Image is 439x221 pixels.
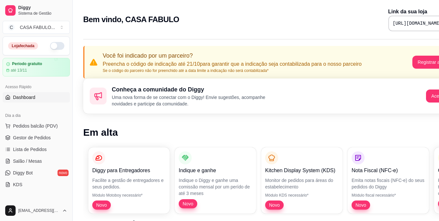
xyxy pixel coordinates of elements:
[18,5,67,11] span: Diggy
[92,167,166,174] p: Diggy para Entregadores
[3,168,70,178] a: Diggy Botnovo
[18,208,59,213] span: [EMAIL_ADDRESS][DOMAIN_NAME]
[103,68,362,73] p: Se o código do parceiro não for preenchido até a data limite a indicação não será contabilizada*
[13,181,22,188] span: KDS
[3,121,70,131] button: Pedidos balcão (PDV)
[94,202,110,208] span: Novo
[92,177,166,190] p: Facilite a gestão de entregadores e seus pedidos.
[3,82,70,92] div: Acesso Rápido
[20,24,55,31] div: CASA FABULO ...
[265,193,339,198] p: Módulo KDS necessário*
[13,134,51,141] span: Gestor de Pedidos
[3,179,70,190] a: KDS
[261,147,342,214] button: Kitchen Display System (KDS)Monitor de pedidos para áreas do estabelecimentoMódulo KDS necessário...
[179,177,252,197] p: Indique o Diggy e ganhe uma comissão mensal por um perído de até 3 meses
[353,202,369,208] span: Novo
[103,51,362,60] p: Você foi indicado por um parceiro?
[352,167,425,174] p: Nota Fiscal (NFC-e)
[8,42,38,49] div: Loja fechada
[265,177,339,190] p: Monitor de pedidos para áreas do estabelecimento
[88,147,170,214] button: Diggy para EntregadoresFacilite a gestão de entregadores e seus pedidos.Módulo Motoboy necessário...
[3,198,70,208] div: Catálogo
[112,85,278,94] h2: Conheça a comunidade do Diggy
[3,92,70,103] a: Dashboard
[3,132,70,143] a: Gestor de Pedidos
[3,203,70,218] button: [EMAIL_ADDRESS][DOMAIN_NAME]
[13,158,42,164] span: Salão / Mesas
[13,146,47,153] span: Lista de Pedidos
[8,24,15,31] span: C
[13,123,58,129] span: Pedidos balcão (PDV)
[179,167,252,174] p: Indique e ganhe
[3,21,70,34] button: Select a team
[3,58,70,76] a: Período gratuitoaté 13/11
[352,193,425,198] p: Módulo fiscal necessário*
[265,167,339,174] p: Kitchen Display System (KDS)
[12,62,42,66] article: Período gratuito
[352,177,425,190] p: Emita notas fiscais (NFC-e) do seus pedidos do Diggy
[3,3,70,18] a: DiggySistema de Gestão
[112,94,278,107] p: Uma nova forma de se conectar com o Diggy! Envie sugestões, acompanhe novidades e participe da co...
[11,68,27,73] article: até 13/11
[18,11,67,16] span: Sistema de Gestão
[175,147,256,214] button: Indique e ganheIndique o Diggy e ganhe uma comissão mensal por um perído de até 3 mesesNovo
[3,156,70,166] a: Salão / Mesas
[103,60,362,68] p: Preencha o código de indicação até 21/10 para garantir que a indicação seja contabilizada para o ...
[50,42,64,50] button: Alterar Status
[3,144,70,155] a: Lista de Pedidos
[348,147,429,214] button: Nota Fiscal (NFC-e)Emita notas fiscais (NFC-e) do seus pedidos do DiggyMódulo fiscal necessário*Novo
[180,200,196,207] span: Novo
[13,94,35,101] span: Dashboard
[266,202,282,208] span: Novo
[3,110,70,121] div: Dia a dia
[13,170,33,176] span: Diggy Bot
[92,193,166,198] p: Módulo Motoboy necessário*
[83,14,179,25] h2: Bem vindo, CASA FABULO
